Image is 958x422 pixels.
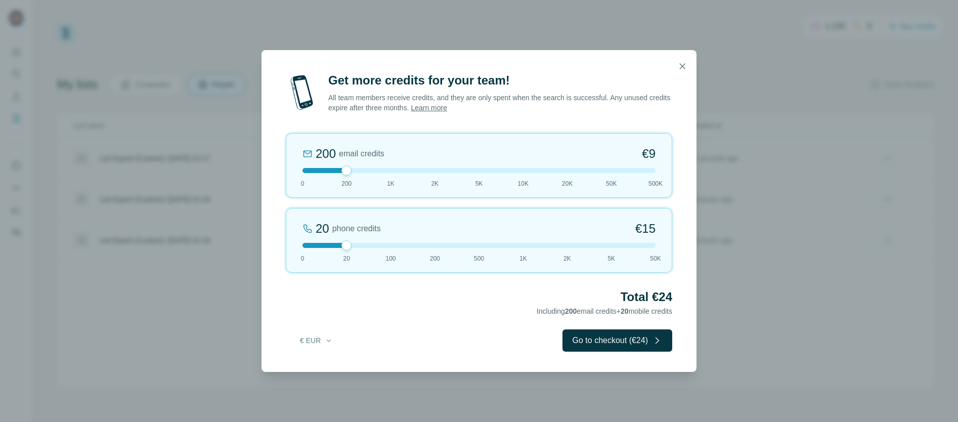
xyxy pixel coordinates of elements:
[607,254,615,263] span: 5K
[606,179,617,188] span: 50K
[431,179,439,188] span: 2K
[293,331,340,350] button: € EUR
[286,289,672,305] h2: Total €24
[343,254,350,263] span: 20
[537,307,672,315] span: Including email credits + mobile credits
[301,179,304,188] span: 0
[430,254,440,263] span: 200
[286,72,318,113] img: mobile-phone
[474,254,484,263] span: 500
[562,179,573,188] span: 20K
[562,329,672,352] button: Go to checkout (€24)
[635,221,656,237] span: €15
[328,93,672,113] p: All team members receive credits, and they are only spent when the search is successful. Any unus...
[518,179,529,188] span: 10K
[316,146,336,162] div: 200
[385,254,396,263] span: 100
[565,307,577,315] span: 200
[642,146,656,162] span: €9
[475,179,483,188] span: 5K
[339,148,384,160] span: email credits
[341,179,352,188] span: 200
[648,179,663,188] span: 500K
[519,254,527,263] span: 1K
[650,254,661,263] span: 50K
[387,179,395,188] span: 1K
[411,104,447,112] a: Learn more
[316,221,329,237] div: 20
[563,254,571,263] span: 2K
[332,223,381,235] span: phone credits
[621,307,629,315] span: 20
[301,254,304,263] span: 0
